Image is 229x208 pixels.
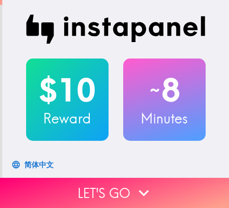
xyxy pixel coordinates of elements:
h3: Minutes [123,109,206,128]
button: 简体中文 [10,155,57,174]
div: 简体中文 [24,158,54,171]
span: ~ [148,76,161,104]
h2: $10 [26,71,109,109]
img: Instapanel [26,15,206,44]
h3: Reward [26,109,109,128]
h2: 8 [123,71,206,109]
